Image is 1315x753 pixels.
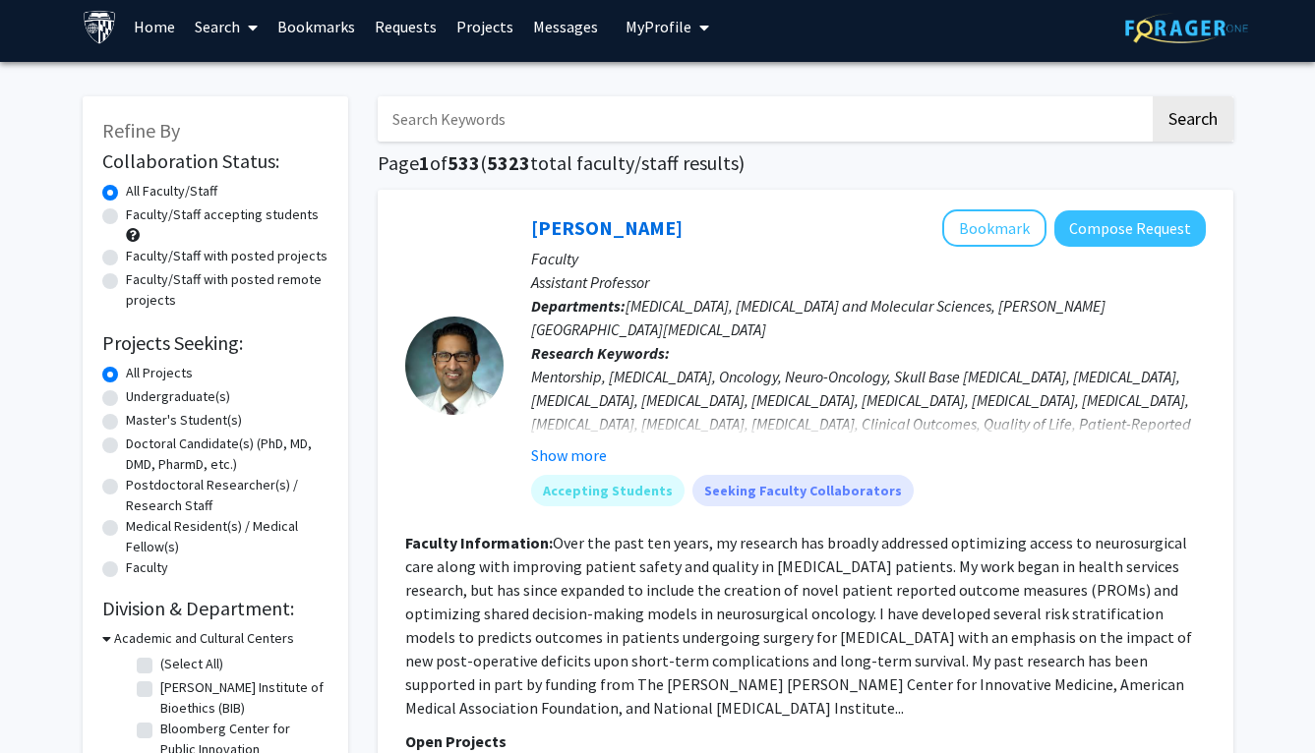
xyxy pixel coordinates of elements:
div: Mentorship, [MEDICAL_DATA], Oncology, Neuro-Oncology, Skull Base [MEDICAL_DATA], [MEDICAL_DATA], ... [531,365,1206,506]
iframe: Chat [15,665,84,738]
label: All Projects [126,363,193,383]
label: Undergraduate(s) [126,386,230,407]
label: Faculty [126,557,168,578]
span: 533 [448,150,480,175]
h2: Collaboration Status: [102,149,329,173]
label: (Select All) [160,654,223,674]
h2: Projects Seeking: [102,331,329,355]
p: Open Projects [405,729,1206,753]
label: All Faculty/Staff [126,181,217,202]
img: ForagerOne Logo [1125,13,1248,43]
a: [PERSON_NAME] [531,215,683,240]
button: Search [1153,96,1233,142]
input: Search Keywords [378,96,1150,142]
p: Faculty [531,247,1206,270]
p: Assistant Professor [531,270,1206,294]
b: Departments: [531,296,626,316]
label: Master's Student(s) [126,410,242,431]
label: Doctoral Candidate(s) (PhD, MD, DMD, PharmD, etc.) [126,434,329,475]
button: Show more [531,443,607,467]
label: [PERSON_NAME] Institute of Bioethics (BIB) [160,677,324,719]
label: Faculty/Staff accepting students [126,204,319,225]
span: My Profile [626,17,691,36]
span: [MEDICAL_DATA], [MEDICAL_DATA] and Molecular Sciences, [PERSON_NAME][GEOGRAPHIC_DATA][MEDICAL_DATA] [531,296,1106,339]
h2: Division & Department: [102,597,329,620]
span: 5323 [487,150,530,175]
mat-chip: Accepting Students [531,475,685,506]
span: Refine By [102,118,180,143]
label: Faculty/Staff with posted projects [126,246,328,266]
img: Johns Hopkins University Logo [83,10,117,44]
b: Research Keywords: [531,343,670,363]
label: Medical Resident(s) / Medical Fellow(s) [126,516,329,557]
span: 1 [419,150,430,175]
h1: Page of ( total faculty/staff results) [378,151,1233,175]
b: Faculty Information: [405,533,553,552]
fg-read-more: Over the past ten years, my research has broadly addressed optimizing access to neurosurgical car... [405,533,1192,718]
h3: Academic and Cultural Centers [114,628,294,649]
label: Faculty/Staff with posted remote projects [126,269,329,311]
label: Postdoctoral Researcher(s) / Research Staff [126,475,329,516]
mat-chip: Seeking Faculty Collaborators [692,475,914,506]
button: Add Raj Mukherjee to Bookmarks [942,209,1046,247]
button: Compose Request to Raj Mukherjee [1054,210,1206,247]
